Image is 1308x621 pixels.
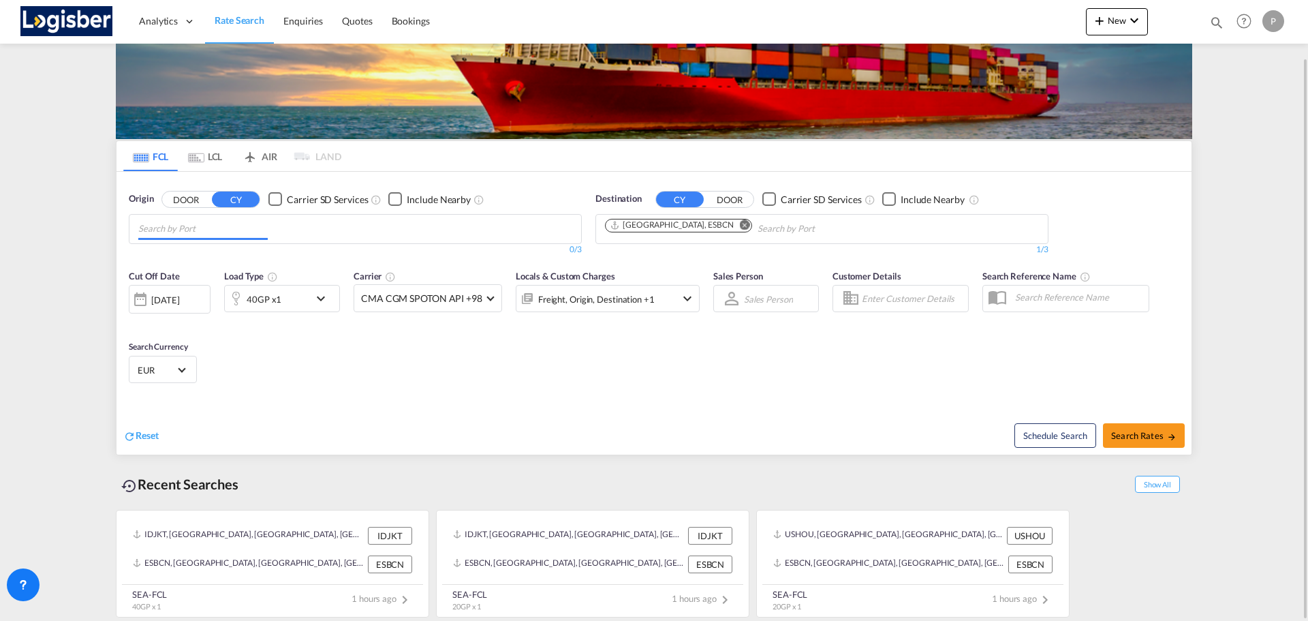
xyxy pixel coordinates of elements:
div: Barcelona, ESBCN [610,219,734,231]
md-icon: icon-arrow-right [1167,432,1177,442]
span: Carrier [354,271,396,282]
div: ESBCN [1008,556,1053,573]
div: Freight Origin Destination Factory Stuffingicon-chevron-down [516,285,700,312]
md-tab-item: AIR [232,141,287,171]
div: ESBCN, Barcelona, Spain, Southern Europe, Europe [773,556,1005,573]
div: Press delete to remove this chip. [610,219,736,231]
div: [DATE] [151,294,179,306]
md-tab-item: LCL [178,141,232,171]
div: SEA-FCL [132,588,167,601]
md-select: Sales Person [743,289,794,309]
md-checkbox: Checkbox No Ink [388,192,471,207]
div: 40GP x1 [247,290,281,309]
div: icon-refreshReset [123,429,159,444]
md-icon: Unchecked: Ignores neighbouring ports when fetching rates.Checked : Includes neighbouring ports w... [969,194,980,205]
div: [DATE] [129,285,211,314]
div: OriginDOOR CY Checkbox No InkUnchecked: Search for CY (Container Yard) services for all selected ... [116,172,1192,455]
span: Search Reference Name [982,271,1091,282]
button: DOOR [162,192,210,207]
md-datepicker: Select [129,312,139,331]
md-checkbox: Checkbox No Ink [882,192,965,207]
span: Load Type [224,271,278,282]
md-icon: icon-chevron-down [679,290,696,307]
div: P [1262,10,1284,32]
button: icon-plus 400-fgNewicon-chevron-down [1086,8,1148,35]
div: Carrier SD Services [287,193,368,207]
md-icon: The selected Trucker/Carrierwill be displayed in the rate results If the rates are from another f... [385,271,396,282]
div: IDJKT [688,527,732,545]
span: Locals & Custom Charges [516,271,615,282]
span: Search Currency [129,342,188,352]
div: USHOU, Houston, TX, United States, North America, Americas [773,527,1003,545]
md-pagination-wrapper: Use the left and right arrow keys to navigate between tabs [123,141,341,171]
div: ESBCN [688,556,732,573]
recent-search-card: IDJKT, [GEOGRAPHIC_DATA], [GEOGRAPHIC_DATA], [GEOGRAPHIC_DATA], [GEOGRAPHIC_DATA], [GEOGRAPHIC_DA... [436,510,749,618]
span: Cut Off Date [129,271,180,282]
md-select: Select Currency: € EUREuro [136,360,189,380]
md-icon: icon-chevron-down [313,290,336,307]
div: IDJKT [368,527,412,545]
div: ESBCN [368,556,412,573]
div: IDJKT, Jakarta, Java, Indonesia, South East Asia, Asia Pacific [133,527,364,545]
img: d7a75e507efd11eebffa5922d020a472.png [20,6,112,37]
span: Search Rates [1111,430,1177,441]
md-tab-item: FCL [123,141,178,171]
div: Include Nearby [407,193,471,207]
span: 20GP x 1 [773,602,801,611]
div: Include Nearby [901,193,965,207]
button: Remove [731,219,751,233]
button: CY [212,192,260,207]
span: Rate Search [215,14,264,26]
div: Carrier SD Services [781,193,862,207]
md-icon: icon-airplane [242,149,258,159]
div: IDJKT, Jakarta, Java, Indonesia, South East Asia, Asia Pacific [453,527,685,545]
span: Show All [1135,476,1180,493]
md-chips-wrap: Chips container with autocompletion. Enter the text area, type text to search, and then use the u... [136,215,273,240]
span: Destination [595,192,642,206]
md-icon: Unchecked: Search for CY (Container Yard) services for all selected carriers.Checked : Search for... [865,194,875,205]
span: Origin [129,192,153,206]
span: EUR [138,364,176,376]
div: 40GP x1icon-chevron-down [224,285,340,312]
div: SEA-FCL [452,588,487,601]
div: Recent Searches [116,469,244,500]
md-icon: icon-refresh [123,430,136,442]
span: Bookings [392,15,430,27]
span: Reset [136,429,159,441]
button: Note: By default Schedule search will only considerorigin ports, destination ports and cut off da... [1014,423,1096,448]
span: Analytics [139,14,178,28]
span: 1 hours ago [672,593,733,604]
md-icon: icon-plus 400-fg [1091,12,1108,29]
button: DOOR [706,192,753,207]
div: ESBCN, Barcelona, Spain, Southern Europe, Europe [453,556,685,573]
span: 1 hours ago [352,593,413,604]
span: 1 hours ago [992,593,1053,604]
span: CMA CGM SPOTON API +98 [361,292,482,305]
div: Help [1232,10,1262,34]
recent-search-card: USHOU, [GEOGRAPHIC_DATA], [GEOGRAPHIC_DATA], [GEOGRAPHIC_DATA], [GEOGRAPHIC_DATA], [GEOGRAPHIC_DA... [756,510,1070,618]
div: Freight Origin Destination Factory Stuffing [538,290,655,309]
md-icon: icon-chevron-right [1037,592,1053,608]
input: Enter Customer Details [862,288,964,309]
div: ESBCN, Barcelona, Spain, Southern Europe, Europe [133,556,364,573]
md-checkbox: Checkbox No Ink [268,192,368,207]
md-icon: Unchecked: Search for CY (Container Yard) services for all selected carriers.Checked : Search for... [371,194,381,205]
span: Sales Person [713,271,763,282]
recent-search-card: IDJKT, [GEOGRAPHIC_DATA], [GEOGRAPHIC_DATA], [GEOGRAPHIC_DATA], [GEOGRAPHIC_DATA], [GEOGRAPHIC_DA... [116,510,429,618]
span: Help [1232,10,1256,33]
md-icon: Unchecked: Ignores neighbouring ports when fetching rates.Checked : Includes neighbouring ports w... [473,194,484,205]
md-icon: icon-chevron-right [717,592,733,608]
span: Customer Details [832,271,901,282]
md-icon: icon-information-outline [267,271,278,282]
button: CY [656,192,704,207]
md-icon: icon-magnify [1209,15,1224,30]
md-icon: icon-backup-restore [121,478,138,494]
span: New [1091,15,1142,26]
input: Chips input. [758,218,887,240]
md-checkbox: Checkbox No Ink [762,192,862,207]
div: 1/3 [595,244,1048,256]
span: Enquiries [283,15,323,27]
input: Chips input. [138,218,268,240]
div: SEA-FCL [773,588,807,601]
